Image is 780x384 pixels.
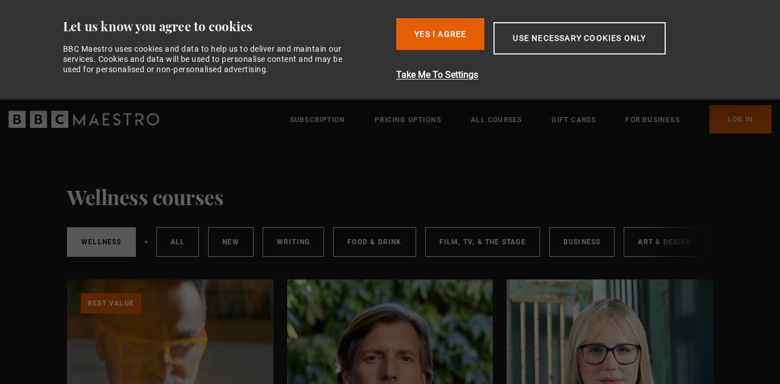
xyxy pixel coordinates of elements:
h1: Wellness courses [67,185,223,208]
a: Food & Drink [333,227,416,257]
div: BBC Maestro uses cookies and data to help us to deliver and maintain our services. Cookies and da... [63,44,355,75]
button: Yes I Agree [396,18,484,50]
a: Writing [263,227,324,257]
p: Best value [81,293,141,314]
div: Let us know you agree to cookies [63,18,388,35]
a: Log In [710,105,771,133]
a: New [208,227,254,257]
a: All [156,227,200,257]
a: Subscription [290,114,345,126]
a: All Courses [471,114,522,126]
a: Gift Cards [551,114,596,126]
a: Film, TV, & The Stage [425,227,540,257]
a: Art & Design [624,227,705,257]
a: Business [549,227,615,257]
a: Wellness [67,227,136,257]
button: Take Me To Settings [396,68,725,82]
button: Use necessary cookies only [493,22,665,55]
svg: BBC Maestro [9,111,159,128]
nav: Primary [290,105,771,133]
a: Pricing Options [375,114,441,126]
a: For business [625,114,679,126]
